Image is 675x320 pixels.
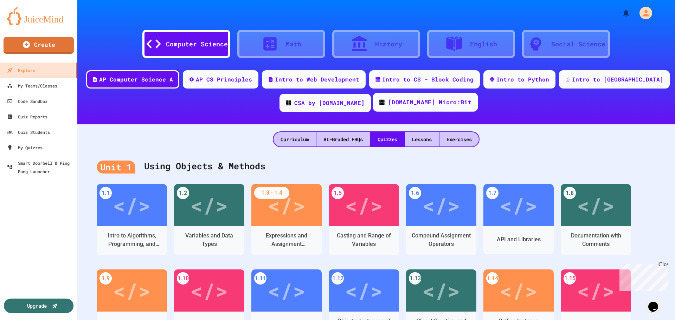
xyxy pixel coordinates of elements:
div: 1.8 [564,187,576,199]
img: CODE_logo_RGB.png [379,100,384,105]
div: 1.10 [177,272,189,285]
div: AP CS Principles [196,75,252,84]
div: Expressions and Assignment Statements [257,231,316,248]
div: Lessons [405,132,439,146]
div: Curriculum [274,132,316,146]
div: 1.5 [332,187,344,199]
div: </> [500,189,538,221]
div: Variables and Data Types [179,231,239,248]
div: </> [190,189,228,221]
div: Quizzes [371,132,404,146]
div: </> [190,275,228,306]
div: 1.12 [332,272,344,285]
div: Explore [7,66,35,74]
div: CSA by [DOMAIN_NAME] [294,99,365,107]
div: 1.1 [99,187,112,199]
div: My Teams/Classes [7,81,57,90]
div: 1.3 - 1.4 [254,187,289,199]
div: Intro to Algorithms, Programming, and Compilers [102,231,162,248]
img: logo-orange.svg [7,7,70,25]
div: Social Science [551,39,605,49]
div: 1.13 [409,272,421,285]
div: English [470,39,497,49]
div: Casting and Range of Variables [334,231,394,248]
div: Quiz Reports [7,112,47,121]
div: </> [268,275,306,306]
div: Upgrade [27,302,47,309]
div: 1.11 [254,272,266,285]
div: Quiz Students [7,128,50,136]
div: 1.15 [564,272,576,285]
div: Chat with us now!Close [3,3,49,45]
div: History [375,39,402,49]
div: Intro to Python [496,75,549,84]
div: </> [345,275,383,306]
div: Using Objects & Methods [97,152,656,181]
div: </> [345,189,383,221]
div: </> [422,189,460,221]
div: Documentation with Comments [566,231,626,248]
div: Exercises [439,132,479,146]
div: Code Sandbox [7,97,47,105]
div: 1.9 [99,272,112,285]
div: AP Computer Science A [99,75,173,84]
div: Intro to [GEOGRAPHIC_DATA] [572,75,663,84]
div: AI-Graded FRQs [316,132,370,146]
div: API and Libraries [497,235,541,244]
div: Smart Doorbell & Ping Pong Launcher [7,159,75,176]
img: CODE_logo_RGB.png [286,100,291,105]
iframe: chat widget [645,292,668,313]
div: Compound Assignment Operators [411,231,471,248]
div: My Quizzes [7,143,43,152]
div: My Account [632,5,654,21]
div: </> [500,275,538,306]
div: [DOMAIN_NAME] Micro:Bit [388,98,471,107]
div: My Notifications [609,7,632,19]
div: </> [268,189,306,221]
div: Computer Science [166,39,228,49]
iframe: chat widget [617,261,668,291]
div: Math [286,39,301,49]
div: 1.2 [177,187,189,199]
div: 1.14 [486,272,499,285]
div: Unit 1 [97,161,135,174]
div: </> [577,189,615,221]
div: 1.7 [486,187,499,199]
div: Intro to CS - Block Coding [382,75,474,84]
div: Intro to Web Development [275,75,359,84]
div: </> [577,275,615,306]
div: </> [422,275,460,306]
div: </> [113,189,151,221]
div: </> [113,275,151,306]
a: Create [4,37,74,54]
div: 1.6 [409,187,421,199]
